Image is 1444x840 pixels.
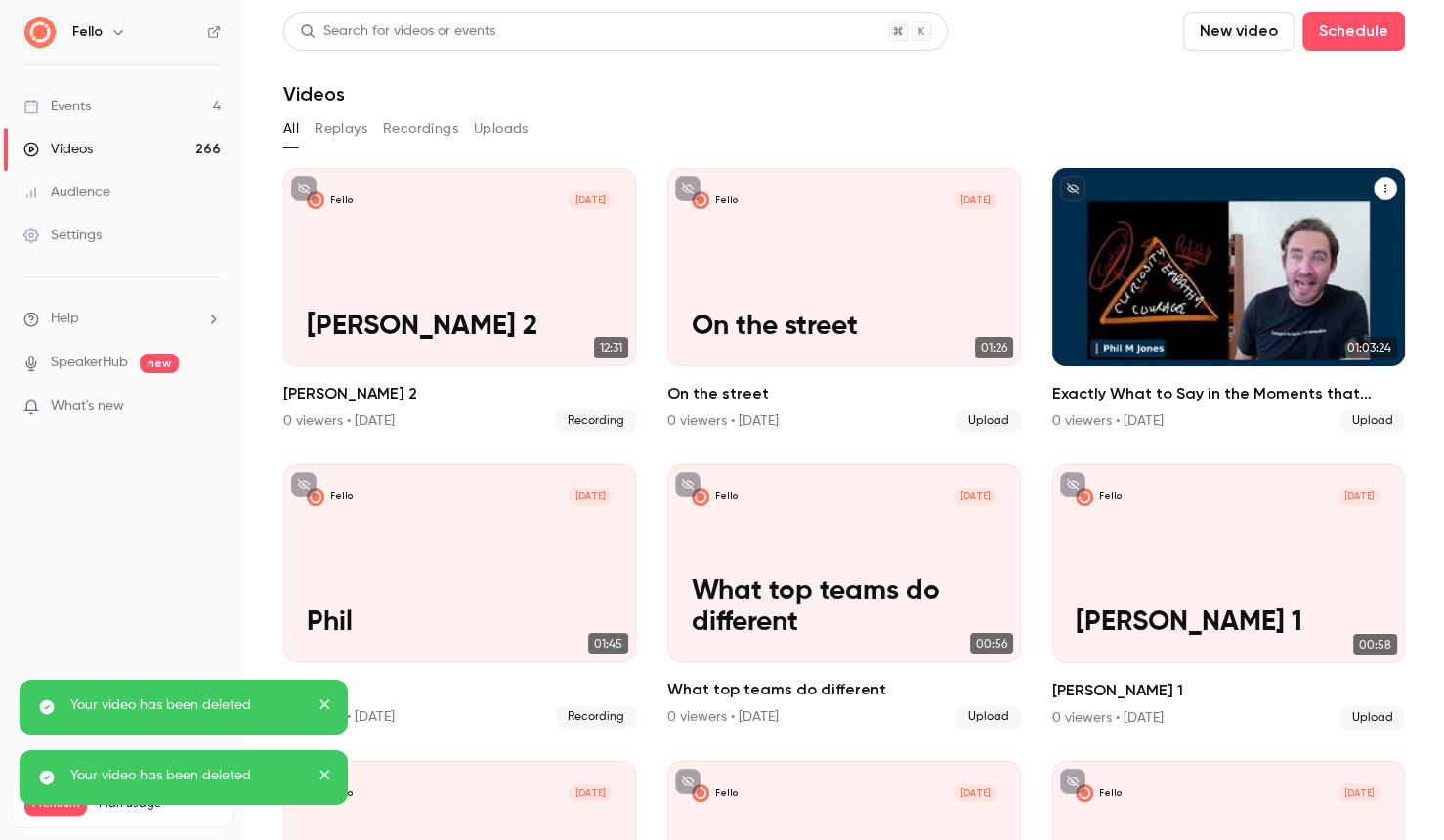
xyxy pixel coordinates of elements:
button: unpublished [675,769,701,794]
button: New video [1183,12,1295,51]
li: What top teams do different [667,464,1020,729]
a: On the streetFello[DATE]On the street01:26On the street0 viewers • [DATE]Upload [667,168,1020,433]
p: Fello [330,194,353,206]
p: Fello [330,490,353,502]
h2: What top teams do different [667,678,1020,701]
section: Videos [283,12,1405,828]
p: What top teams do different [692,575,998,639]
div: Videos [23,140,93,159]
a: 01:03:24Exactly What to Say in the Moments that Matter0 viewers • [DATE]Upload [1052,168,1405,433]
li: help-dropdown-opener [23,309,221,329]
h2: [PERSON_NAME] 1 [1052,679,1405,702]
p: Fello [1099,787,1122,799]
h2: Exactly What to Say in the Moments that Matter [1052,382,1405,405]
div: Events [23,97,91,116]
p: Your video has been deleted [70,766,305,785]
div: Audience [23,183,110,202]
img: Fello [24,17,56,48]
button: Recordings [383,113,458,145]
span: 01:03:24 [1341,337,1397,358]
div: Settings [23,226,102,245]
div: 0 viewers • [DATE] [1052,708,1164,728]
span: [DATE] [1338,784,1381,802]
button: unpublished [1060,176,1085,201]
span: 01:26 [975,337,1013,358]
li: Exactly What to Say in the Moments that Matter [1052,168,1405,433]
span: Recording [556,705,636,729]
p: [PERSON_NAME] 1 [1076,607,1381,639]
li: On the street [667,168,1020,433]
p: Fello [715,194,738,206]
button: unpublished [291,472,317,497]
a: PhilFello[DATE]Phil01:45Phil0 viewers • [DATE]Recording [283,464,636,729]
li: Phil [283,464,636,729]
button: Schedule [1302,12,1405,51]
span: Upload [956,409,1021,433]
h2: [PERSON_NAME] 2 [283,382,636,405]
button: Uploads [474,113,529,145]
div: Search for videos or events [300,21,495,42]
div: 0 viewers • [DATE] [667,411,779,431]
button: Replays [315,113,367,145]
p: Your video has been deleted [70,695,305,715]
li: Matt Smith 1 [1052,464,1405,729]
div: 0 viewers • [DATE] [283,411,395,431]
p: Fello [715,490,738,502]
span: [DATE] [569,784,613,802]
a: Matt Smith 1Fello[DATE][PERSON_NAME] 100:58[PERSON_NAME] 10 viewers • [DATE]Upload [1052,464,1405,729]
h6: Fello [72,22,103,42]
a: What top teams do differentFello[DATE]What top teams do different00:56What top teams do different... [667,464,1020,729]
button: unpublished [675,472,701,497]
h2: Phil [283,678,636,701]
span: 12:31 [594,337,628,358]
span: Upload [956,705,1021,729]
button: close [319,766,332,789]
button: All [283,113,299,145]
a: SpeakerHub [51,353,128,373]
li: Danielle 2 [283,168,636,433]
span: What's new [51,397,124,417]
span: Recording [556,409,636,433]
h1: Videos [283,82,345,105]
span: 00:58 [1353,634,1397,655]
p: Fello [715,787,738,799]
span: 01:45 [588,633,628,654]
span: [DATE] [954,488,998,506]
span: [DATE] [1338,488,1381,506]
span: [DATE] [954,784,998,802]
button: close [319,695,332,719]
a: Danielle 2Fello[DATE][PERSON_NAME] 212:31[PERSON_NAME] 20 viewers • [DATE]Recording [283,168,636,433]
button: unpublished [1060,472,1085,497]
p: [PERSON_NAME] 2 [307,311,613,343]
h2: On the street [667,382,1020,405]
div: 0 viewers • [DATE] [1052,411,1164,431]
span: Help [51,309,79,329]
span: [DATE] [569,488,613,506]
span: 00:56 [970,633,1013,654]
span: Upload [1340,706,1405,730]
span: [DATE] [954,191,998,209]
span: [DATE] [569,191,613,209]
button: unpublished [675,176,701,201]
p: Phil [307,607,613,639]
button: unpublished [1060,769,1085,794]
button: unpublished [291,176,317,201]
span: Upload [1340,409,1405,433]
p: Fello [1099,490,1122,502]
div: 0 viewers • [DATE] [667,707,779,727]
p: On the street [692,311,998,343]
span: new [140,354,179,373]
